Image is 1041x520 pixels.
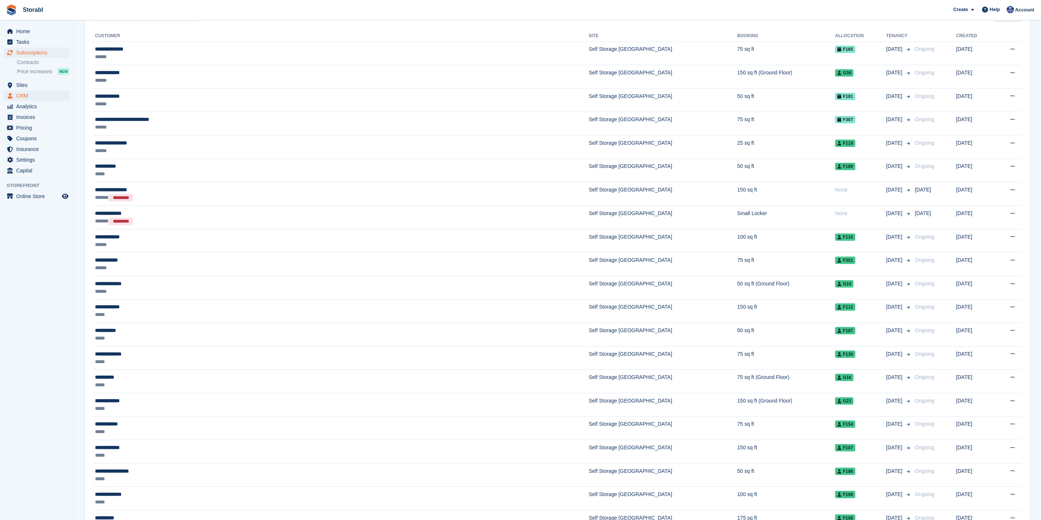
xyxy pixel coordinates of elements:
[20,4,46,16] a: Storabl
[886,210,904,217] span: [DATE]
[16,155,60,165] span: Settings
[915,257,935,263] span: Ongoing
[4,80,70,90] a: menu
[915,140,935,146] span: Ongoing
[16,26,60,36] span: Home
[886,280,904,288] span: [DATE]
[886,162,904,170] span: [DATE]
[589,346,737,370] td: Self Storage [GEOGRAPHIC_DATA]
[835,69,854,77] span: G39
[16,133,60,144] span: Coupons
[737,88,835,112] td: 50 sq ft
[835,163,855,170] span: F189
[589,323,737,347] td: Self Storage [GEOGRAPHIC_DATA]
[589,253,737,276] td: Self Storage [GEOGRAPHIC_DATA]
[956,30,994,42] th: Created
[1015,6,1034,14] span: Account
[956,393,994,417] td: [DATE]
[4,191,70,201] a: menu
[886,397,904,405] span: [DATE]
[886,444,904,452] span: [DATE]
[915,421,935,427] span: Ongoing
[589,182,737,206] td: Self Storage [GEOGRAPHIC_DATA]
[956,65,994,89] td: [DATE]
[589,88,737,112] td: Self Storage [GEOGRAPHIC_DATA]
[4,155,70,165] a: menu
[737,65,835,89] td: 150 sq ft (Ground Floor)
[4,165,70,176] a: menu
[915,327,935,333] span: Ongoing
[835,351,855,358] span: F130
[956,463,994,487] td: [DATE]
[835,280,854,288] span: G10
[915,304,935,310] span: Ongoing
[17,67,70,75] a: Price increases NEW
[1007,6,1014,13] img: Tegan Ewart
[956,42,994,65] td: [DATE]
[886,256,904,264] span: [DATE]
[17,68,52,75] span: Price increases
[737,136,835,159] td: 25 sq ft
[886,350,904,358] span: [DATE]
[956,206,994,229] td: [DATE]
[835,303,855,311] span: F112
[737,229,835,253] td: 100 sq ft
[886,491,904,498] span: [DATE]
[915,468,935,474] span: Ongoing
[835,210,886,217] div: None
[886,69,904,77] span: [DATE]
[6,4,17,15] img: stora-icon-8386f47178a22dfd0bd8f6a31ec36ba5ce8667c1dd55bd0f319d3a0aa187defe.svg
[835,397,854,405] span: G23
[956,182,994,206] td: [DATE]
[835,491,855,498] span: F198
[835,374,854,381] span: G16
[589,159,737,182] td: Self Storage [GEOGRAPHIC_DATA]
[835,46,855,53] span: F165
[835,327,855,334] span: F187
[915,351,935,357] span: Ongoing
[835,93,855,100] span: F191
[956,229,994,253] td: [DATE]
[737,346,835,370] td: 75 sq ft
[956,253,994,276] td: [DATE]
[737,417,835,440] td: 75 sq ft
[886,303,904,311] span: [DATE]
[16,91,60,101] span: CRM
[737,393,835,417] td: 150 sq ft (Ground Floor)
[956,487,994,510] td: [DATE]
[886,233,904,241] span: [DATE]
[61,192,70,201] a: Preview store
[4,123,70,133] a: menu
[886,92,904,100] span: [DATE]
[4,133,70,144] a: menu
[886,373,904,381] span: [DATE]
[915,210,931,216] span: [DATE]
[589,463,737,487] td: Self Storage [GEOGRAPHIC_DATA]
[886,327,904,334] span: [DATE]
[835,116,855,123] span: F307
[956,417,994,440] td: [DATE]
[737,42,835,65] td: 75 sq ft
[737,276,835,300] td: 50 sq ft (Ground Floor)
[589,487,737,510] td: Self Storage [GEOGRAPHIC_DATA]
[835,30,886,42] th: Allocation
[737,440,835,464] td: 150 sq ft
[886,45,904,53] span: [DATE]
[915,398,935,404] span: Ongoing
[737,487,835,510] td: 100 sq ft
[886,116,904,123] span: [DATE]
[915,93,935,99] span: Ongoing
[16,80,60,90] span: Sites
[16,165,60,176] span: Capital
[4,144,70,154] a: menu
[915,70,935,75] span: Ongoing
[737,159,835,182] td: 50 sq ft
[17,59,70,66] a: Contracts
[886,30,912,42] th: Tenancy
[835,233,855,241] span: F110
[886,420,904,428] span: [DATE]
[737,463,835,487] td: 50 sq ft
[4,101,70,112] a: menu
[737,182,835,206] td: 150 sq ft
[4,37,70,47] a: menu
